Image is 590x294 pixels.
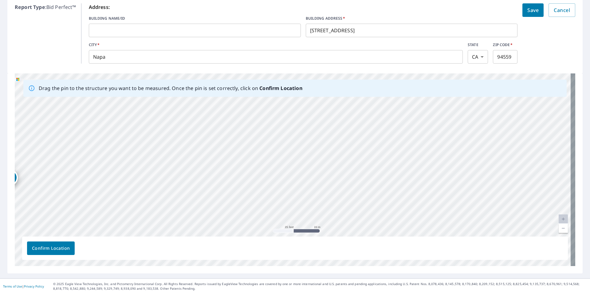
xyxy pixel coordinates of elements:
span: Cancel [554,6,570,14]
p: Drag the pin to the structure you want to be measured. Once the pin is set correctly, click on [39,84,302,92]
a: Current Level 20, Zoom Out [559,224,568,233]
b: Report Type [15,4,45,10]
p: © 2025 Eagle View Technologies, Inc. and Pictometry International Corp. All Rights Reserved. Repo... [53,282,587,291]
span: Save [527,6,539,14]
button: Confirm Location [27,241,75,255]
p: : Bid Perfect™ [15,3,76,64]
label: BUILDING ADDRESS [306,16,518,21]
label: ZIP CODE [493,42,517,48]
div: CA [468,50,488,64]
label: CITY [89,42,463,48]
a: Privacy Policy [24,284,44,288]
label: STATE [468,42,488,48]
a: Current Level 20, Zoom In Disabled [559,214,568,224]
em: CA [472,54,478,60]
button: Save [522,3,544,17]
a: Terms of Use [3,284,22,288]
label: BUILDING NAME/ID [89,16,301,21]
b: Confirm Location [259,85,302,92]
p: | [3,284,44,288]
button: Cancel [549,3,575,17]
p: Address: [89,3,518,11]
span: Confirm Location [32,245,70,252]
